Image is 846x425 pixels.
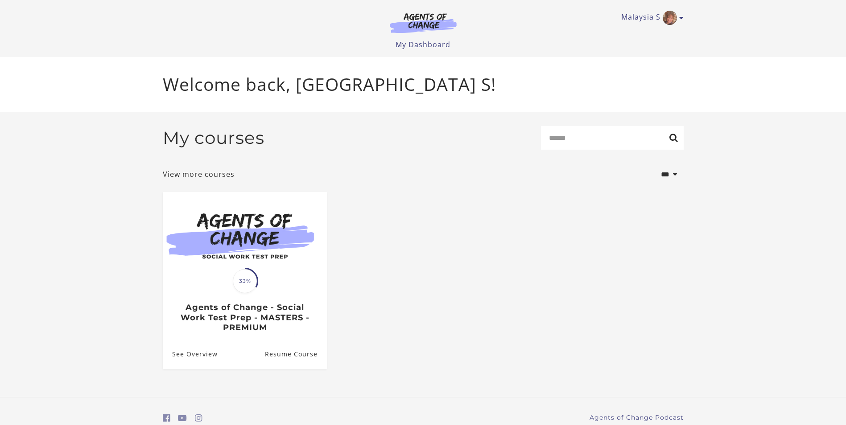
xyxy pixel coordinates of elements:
i: https://www.instagram.com/agentsofchangeprep/ (Open in a new window) [195,414,202,422]
a: Toggle menu [621,11,679,25]
i: https://www.youtube.com/c/AgentsofChangeTestPrepbyMeaganMitchell (Open in a new window) [178,414,187,422]
a: View more courses [163,169,235,180]
a: Agents of Change - Social Work Test Prep - MASTERS - PREMIUM: See Overview [163,339,218,368]
a: Agents of Change - Social Work Test Prep - MASTERS - PREMIUM: Resume Course [264,339,326,368]
a: https://www.youtube.com/c/AgentsofChangeTestPrepbyMeaganMitchell (Open in a new window) [178,412,187,425]
h3: Agents of Change - Social Work Test Prep - MASTERS - PREMIUM [172,302,317,333]
h2: My courses [163,127,264,148]
a: Agents of Change Podcast [590,413,684,422]
p: Welcome back, [GEOGRAPHIC_DATA] S! [163,71,684,98]
a: https://www.facebook.com/groups/aswbtestprep (Open in a new window) [163,412,170,425]
a: My Dashboard [396,40,450,49]
img: Agents of Change Logo [380,12,466,33]
i: https://www.facebook.com/groups/aswbtestprep (Open in a new window) [163,414,170,422]
span: 33% [233,269,257,293]
a: https://www.instagram.com/agentsofchangeprep/ (Open in a new window) [195,412,202,425]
